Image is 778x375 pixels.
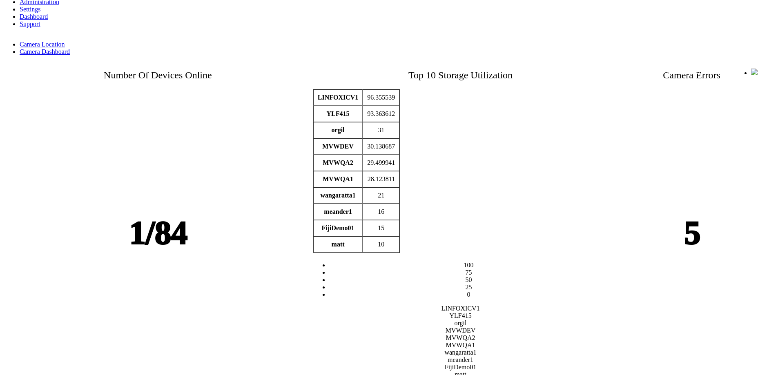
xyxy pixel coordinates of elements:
[441,305,479,312] span: LINFOXICV1
[363,138,399,155] td: 30.138687
[467,291,470,298] span: 0
[446,327,476,334] span: MVWDEV
[363,155,399,171] td: 29.499941
[446,334,475,341] span: MVWQA2
[466,269,472,276] span: 75
[313,106,363,122] th: YLF415
[363,220,399,236] td: 15
[445,364,476,371] span: FijiDemo01
[313,155,363,171] th: MVWQA2
[363,122,399,138] td: 31
[4,70,311,81] h1: Number Of Devices Online
[20,20,40,27] a: Support
[313,70,609,81] h1: Top 10 Storage Utilization
[363,106,399,122] td: 93.363612
[610,70,774,81] h1: Camera Errors
[313,236,363,253] th: matt
[623,69,735,75] span: Welcome, [GEOGRAPHIC_DATA] (Administrator)
[20,41,65,48] a: Camera Location
[446,342,475,348] span: MVWQA1
[4,215,311,252] h1: 1/84
[363,187,399,204] td: 21
[466,284,472,291] span: 25
[313,204,363,220] th: meander1
[20,13,48,20] a: Dashboard
[313,122,363,138] th: orgil
[363,236,399,253] td: 10
[448,356,473,363] span: meander1
[363,204,399,220] td: 16
[313,138,363,155] th: MVWDEV
[363,171,399,187] td: 28.123811
[455,320,467,326] span: orgil
[313,220,363,236] th: FijiDemo01
[20,48,70,55] a: Camera Dashboard
[313,89,363,106] th: LINFOXICV1
[20,6,41,13] a: Settings
[313,187,363,204] th: wangaratta1
[610,215,774,252] h1: 5
[466,276,472,283] span: 50
[464,262,474,268] span: 100
[363,89,399,106] td: 96.355539
[449,312,471,319] span: YLF415
[444,349,476,356] span: wangaratta1
[313,171,363,187] th: MVWQA1
[751,69,758,75] img: bell24.png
